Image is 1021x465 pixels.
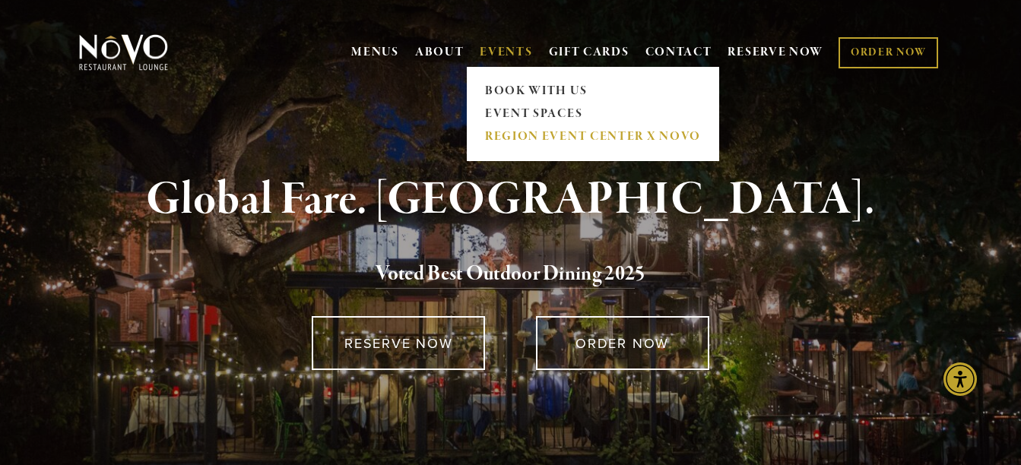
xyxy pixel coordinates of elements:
a: EVENTS [480,45,532,60]
img: Novo Restaurant &amp; Lounge [76,33,171,71]
h2: 5 [102,258,918,290]
a: MENUS [351,45,399,60]
a: EVENT SPACES [480,103,706,125]
a: Voted Best Outdoor Dining 202 [376,261,635,289]
a: GIFT CARDS [549,38,629,67]
a: RESERVE NOW [312,316,485,370]
a: ABOUT [415,45,465,60]
a: CONTACT [645,38,712,67]
a: REGION EVENT CENTER x NOVO [480,125,706,148]
a: RESERVE NOW [728,38,823,67]
a: ORDER NOW [839,37,938,68]
a: ORDER NOW [536,316,709,370]
strong: Global Fare. [GEOGRAPHIC_DATA]. [146,171,875,229]
a: BOOK WITH US [480,80,706,103]
div: Accessibility Menu [943,362,977,396]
